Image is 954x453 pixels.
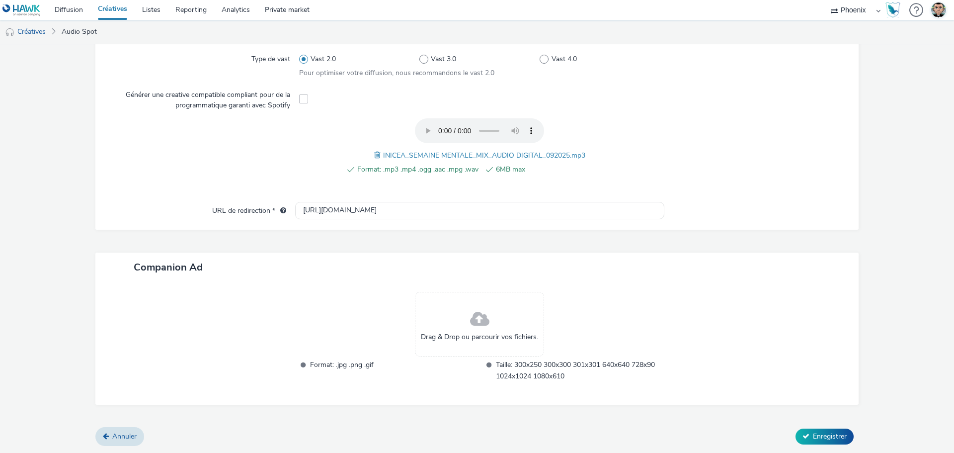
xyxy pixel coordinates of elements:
label: Générer une creative compatible compliant pour de la programmatique garanti avec Spotify [113,86,294,110]
span: Vast 2.0 [311,54,336,64]
img: undefined Logo [2,4,41,16]
label: Type de vast [247,50,294,64]
span: Taille: 300x250 300x300 301x301 640x640 728x90 1024x1024 1080x610 [496,359,664,382]
span: INICEA_SEMAINE MENTALE_MIX_AUDIO DIGITAL_092025.mp3 [383,151,585,160]
span: Drag & Drop ou parcourir vos fichiers. [421,332,538,342]
img: Hawk Academy [885,2,900,18]
span: Companion Ad [134,261,203,274]
img: Thibaut CAVET [931,2,946,17]
a: Audio Spot [57,20,102,44]
input: url... [295,202,664,219]
span: Format: .jpg .png .gif [310,359,478,382]
span: Annuler [112,432,137,441]
span: Enregistrer [813,432,847,441]
span: 6MB max [496,164,617,176]
a: Hawk Academy [885,2,904,18]
span: Vast 3.0 [431,54,456,64]
label: URL de redirection * [208,202,290,216]
img: audio [5,27,15,37]
button: Enregistrer [795,429,854,445]
span: Format: .mp3 .mp4 .ogg .aac .mpg .wav [357,164,478,176]
span: Vast 4.0 [552,54,577,64]
a: Annuler [95,427,144,446]
span: Pour optimiser votre diffusion, nous recommandons le vast 2.0 [299,68,494,78]
div: L'URL de redirection sera utilisée comme URL de validation avec certains SSP et ce sera l'URL de ... [275,206,286,216]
